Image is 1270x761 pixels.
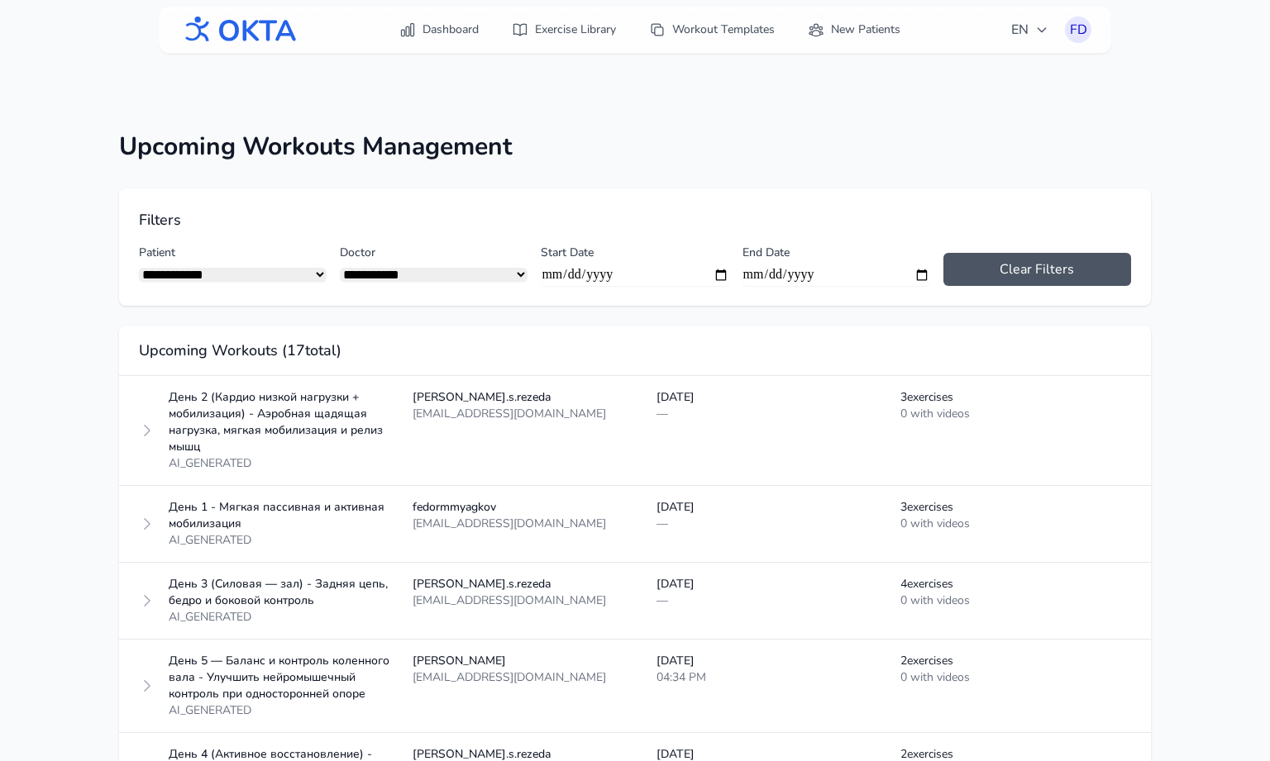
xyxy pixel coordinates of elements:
[656,389,887,406] div: [DATE]
[119,132,1151,162] h1: Upcoming Workouts Management
[169,653,399,702] div: День 5 — Баланс и контроль коленного вала - Улучшить нейромышечный контроль при односторонней опоре
[413,389,643,406] div: [PERSON_NAME].s.rezeda
[900,516,1131,532] div: 0 with videos
[169,702,399,719] div: AI_GENERATED
[139,245,327,261] label: Patient
[413,576,643,592] div: [PERSON_NAME].s.rezeda
[798,15,910,45] a: New Patients
[1001,13,1058,46] button: EN
[413,653,643,669] div: [PERSON_NAME]
[900,653,1131,669] div: 2 exercises
[169,532,399,549] div: AI_GENERATED
[413,406,643,422] div: [EMAIL_ADDRESS][DOMAIN_NAME]
[413,499,643,516] div: fedormmyagkov
[502,15,626,45] a: Exercise Library
[413,669,643,686] div: [EMAIL_ADDRESS][DOMAIN_NAME]
[742,245,930,261] label: End Date
[169,499,399,532] div: День 1 - Мягкая пассивная и активная мобилизация
[389,15,489,45] a: Dashboard
[169,455,399,472] div: AI_GENERATED
[413,516,643,532] div: [EMAIL_ADDRESS][DOMAIN_NAME]
[541,245,728,261] label: Start Date
[179,8,298,51] img: OKTA logo
[656,669,887,686] div: 04:34 PM
[139,208,1131,231] h2: Filters
[900,576,1131,592] div: 4 exercises
[656,499,887,516] div: [DATE]
[639,15,785,45] a: Workout Templates
[900,389,1131,406] div: 3 exercises
[656,653,887,669] div: [DATE]
[943,253,1131,286] button: Clear Filters
[169,576,399,609] div: День 3 (Силовая — зал) - Задняя цепь, бедро и боковой контроль
[139,339,1131,362] h2: Upcoming Workouts ( 17 total)
[656,516,887,532] div: —
[169,389,399,455] div: День 2 (Кардио низкой нагрузки + мобилизация) - Аэробная щадящая нагрузка, мягкая мобилизация и р...
[340,245,528,261] label: Doctor
[413,592,643,609] div: [EMAIL_ADDRESS][DOMAIN_NAME]
[656,576,887,592] div: [DATE]
[900,406,1131,422] div: 0 with videos
[656,406,887,422] div: —
[656,592,887,609] div: —
[900,499,1131,516] div: 3 exercises
[1011,20,1048,40] span: EN
[169,609,399,625] div: AI_GENERATED
[900,669,1131,686] div: 0 with videos
[1065,17,1091,43] button: FD
[900,592,1131,609] div: 0 with videos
